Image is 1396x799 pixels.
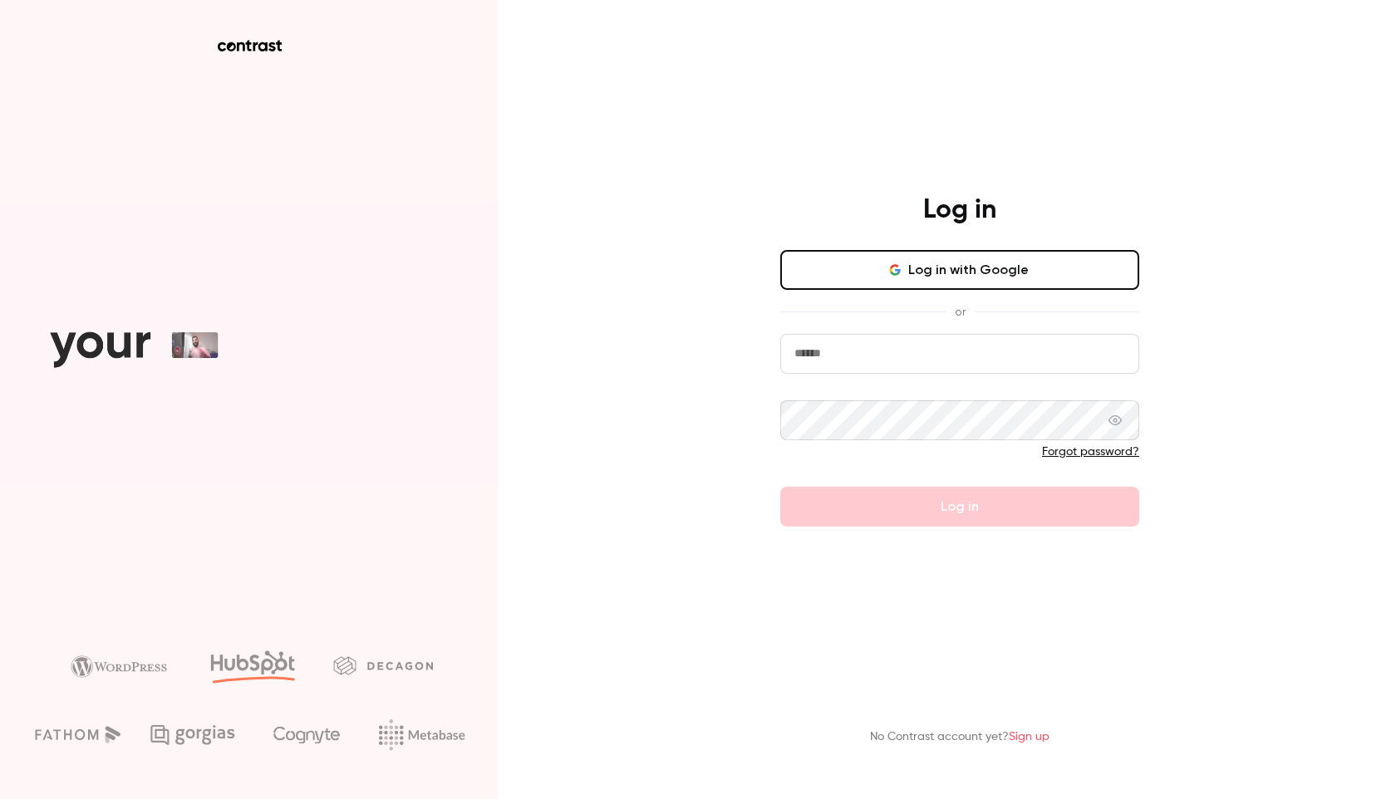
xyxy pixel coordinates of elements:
h4: Log in [923,194,996,227]
img: decagon [333,656,433,674]
span: or [946,303,974,321]
a: Forgot password? [1042,446,1139,458]
button: Log in with Google [780,250,1139,290]
a: Sign up [1009,731,1049,743]
p: No Contrast account yet? [870,728,1049,746]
